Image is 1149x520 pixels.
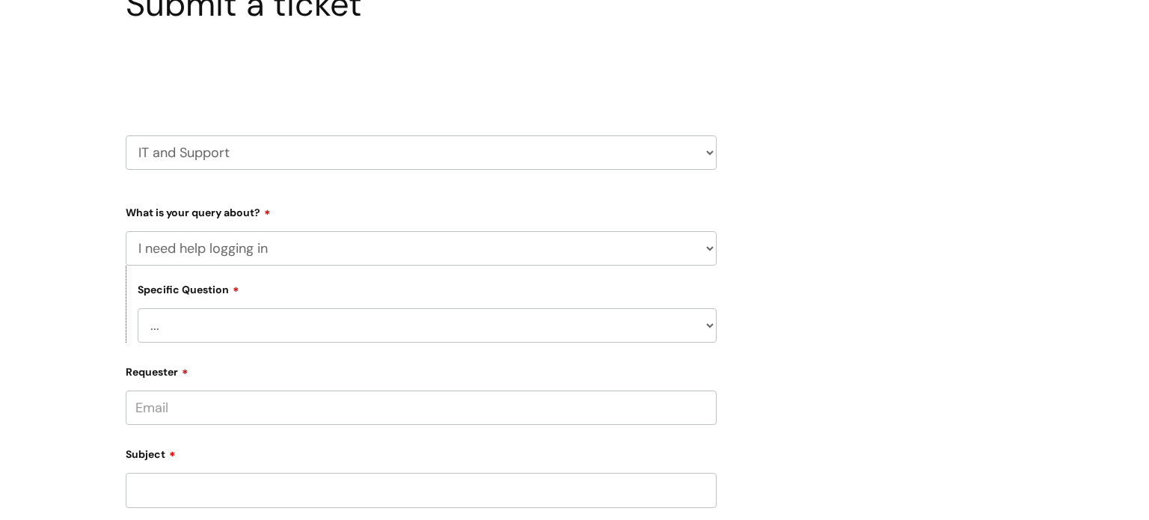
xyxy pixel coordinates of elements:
input: Email [126,391,717,425]
h2: Select issue type [126,59,717,87]
label: Requester [126,361,717,379]
label: What is your query about? [126,201,717,219]
label: Subject [126,443,717,461]
label: Specific Question [138,281,239,296]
